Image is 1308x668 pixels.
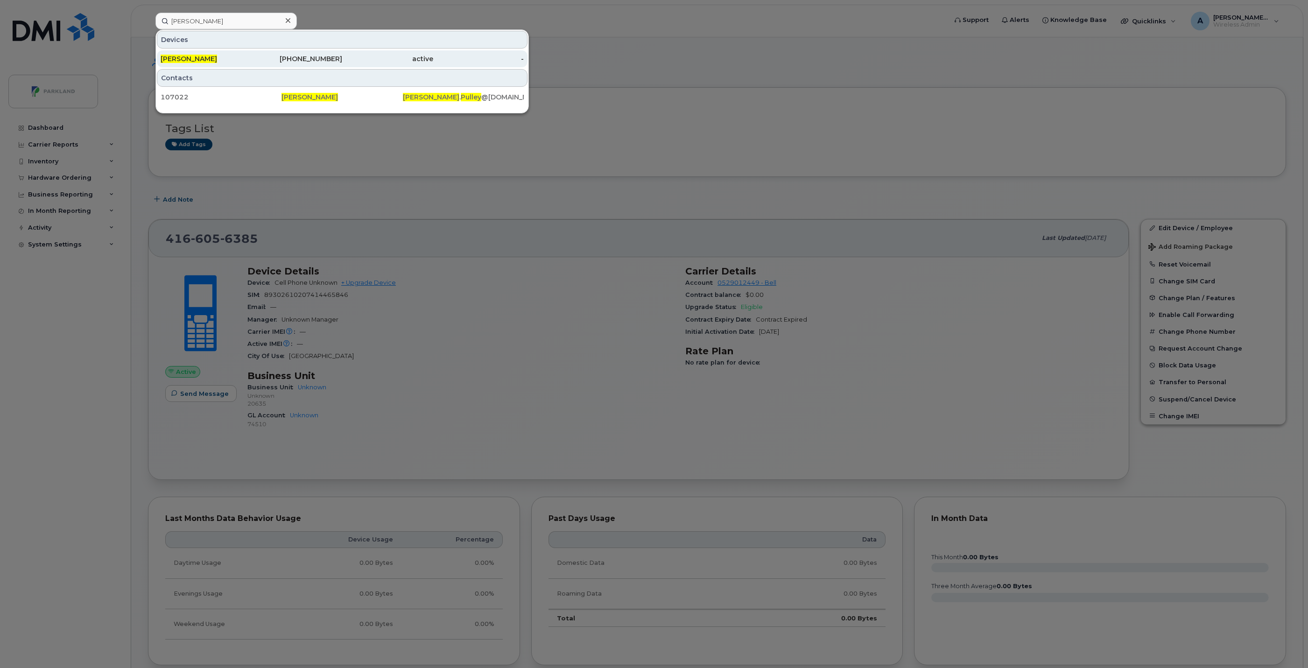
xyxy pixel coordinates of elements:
div: . @[DOMAIN_NAME] [403,92,524,102]
a: 107022[PERSON_NAME][PERSON_NAME].Pulley@[DOMAIN_NAME] [157,89,527,105]
div: active [342,54,433,63]
span: [PERSON_NAME] [403,93,459,101]
div: Contacts [157,69,527,87]
div: - [433,54,524,63]
div: [PHONE_NUMBER] [252,54,343,63]
span: Pulley [461,93,481,101]
span: [PERSON_NAME] [161,55,217,63]
div: Devices [157,31,527,49]
span: [PERSON_NAME] [281,93,338,101]
div: 107022 [161,92,281,102]
a: [PERSON_NAME][PHONE_NUMBER]active- [157,50,527,67]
